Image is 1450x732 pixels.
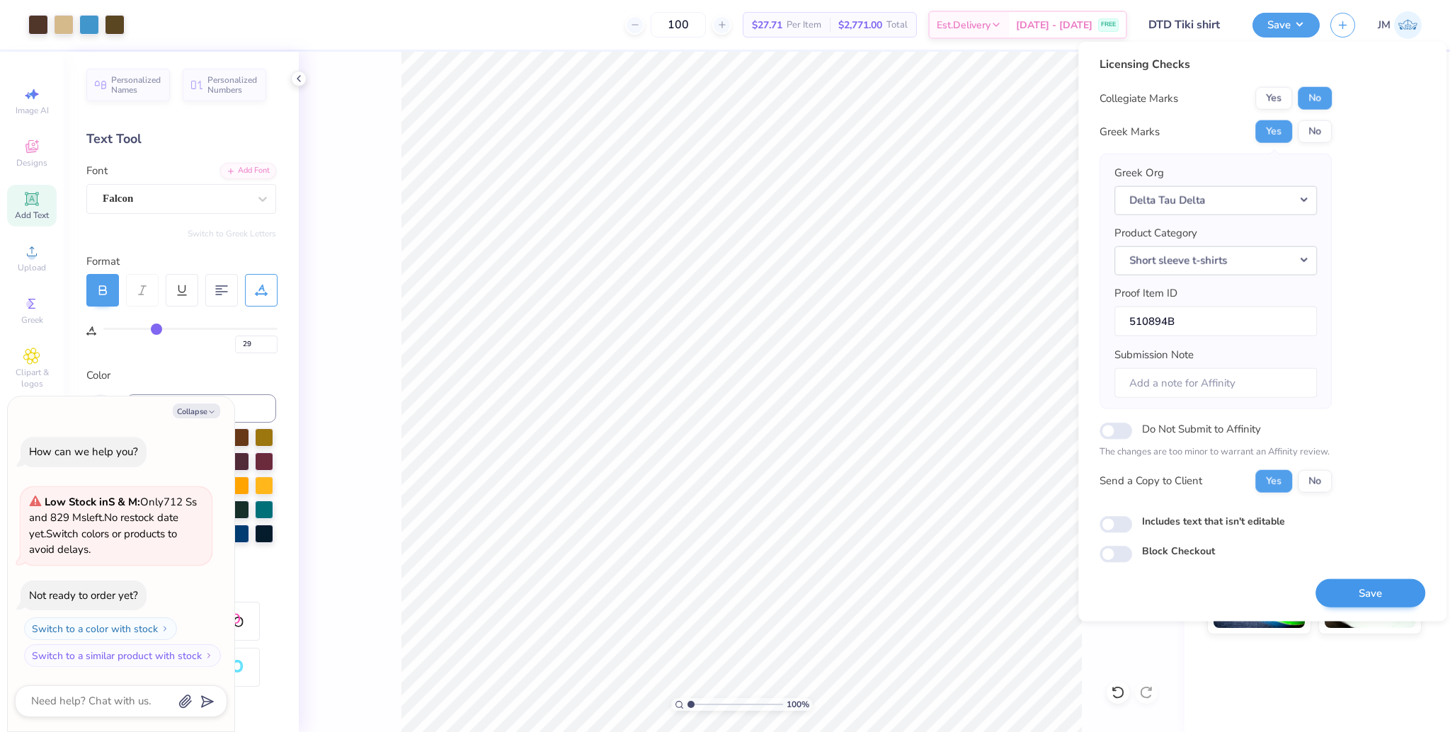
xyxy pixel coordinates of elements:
button: Collapse [173,404,220,418]
div: Send a Copy to Client [1100,473,1202,489]
label: Submission Note [1114,347,1194,363]
a: JM [1378,11,1422,39]
span: Upload [18,262,46,273]
div: How can we help you? [29,445,138,459]
span: Personalized Numbers [207,75,258,95]
div: Format [86,253,278,270]
strong: Low Stock in S & M : [45,495,140,509]
span: $27.71 [752,18,782,33]
label: Greek Org [1114,165,1164,181]
input: Add a note for Affinity [1114,367,1317,398]
span: Add Text [15,210,49,221]
span: Est. Delivery [937,18,991,33]
span: FREE [1101,20,1116,30]
label: Proof Item ID [1114,285,1177,302]
img: Switch to a color with stock [161,624,169,633]
span: Total [886,18,908,33]
div: Greek Marks [1100,123,1160,139]
button: No [1298,469,1332,492]
label: Includes text that isn't editable [1142,513,1285,528]
div: Licensing Checks [1100,56,1332,73]
button: Switch to Greek Letters [188,228,276,239]
label: Product Category [1114,225,1197,241]
input: e.g. 7428 c [126,394,276,423]
div: Not ready to order yet? [29,588,138,602]
span: Image AI [16,105,49,116]
span: $2,771.00 [838,18,882,33]
p: The changes are too minor to warrant an Affinity review. [1100,445,1332,459]
button: Switch to a similar product with stock [24,644,221,667]
button: Yes [1255,469,1292,492]
button: Save [1252,13,1320,38]
div: Color [86,367,276,384]
span: Personalized Names [111,75,161,95]
label: Font [86,163,108,179]
button: Short sleeve t-shirts [1114,246,1317,275]
input: Untitled Design [1138,11,1242,39]
label: Do Not Submit to Affinity [1142,420,1261,438]
div: Add Font [220,163,276,179]
input: – – [651,12,706,38]
button: Delta Tau Delta [1114,185,1317,215]
button: Save [1315,578,1425,607]
span: Greek [21,314,43,326]
button: Switch to a color with stock [24,617,177,640]
div: Text Tool [86,130,276,149]
div: Collegiate Marks [1100,90,1178,106]
span: JM [1378,17,1391,33]
button: Yes [1255,87,1292,110]
span: Designs [16,157,47,168]
button: No [1298,87,1332,110]
img: Switch to a similar product with stock [205,651,213,660]
span: Per Item [787,18,821,33]
span: Only 712 Ss and 829 Ms left. Switch colors or products to avoid delays. [29,495,197,557]
span: [DATE] - [DATE] [1016,18,1092,33]
span: 100 % [787,698,809,711]
span: Clipart & logos [7,367,57,389]
span: No restock date yet. [29,510,178,541]
img: John Michael Binayas [1394,11,1422,39]
button: No [1298,120,1332,143]
label: Block Checkout [1142,543,1215,558]
button: Yes [1255,120,1292,143]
